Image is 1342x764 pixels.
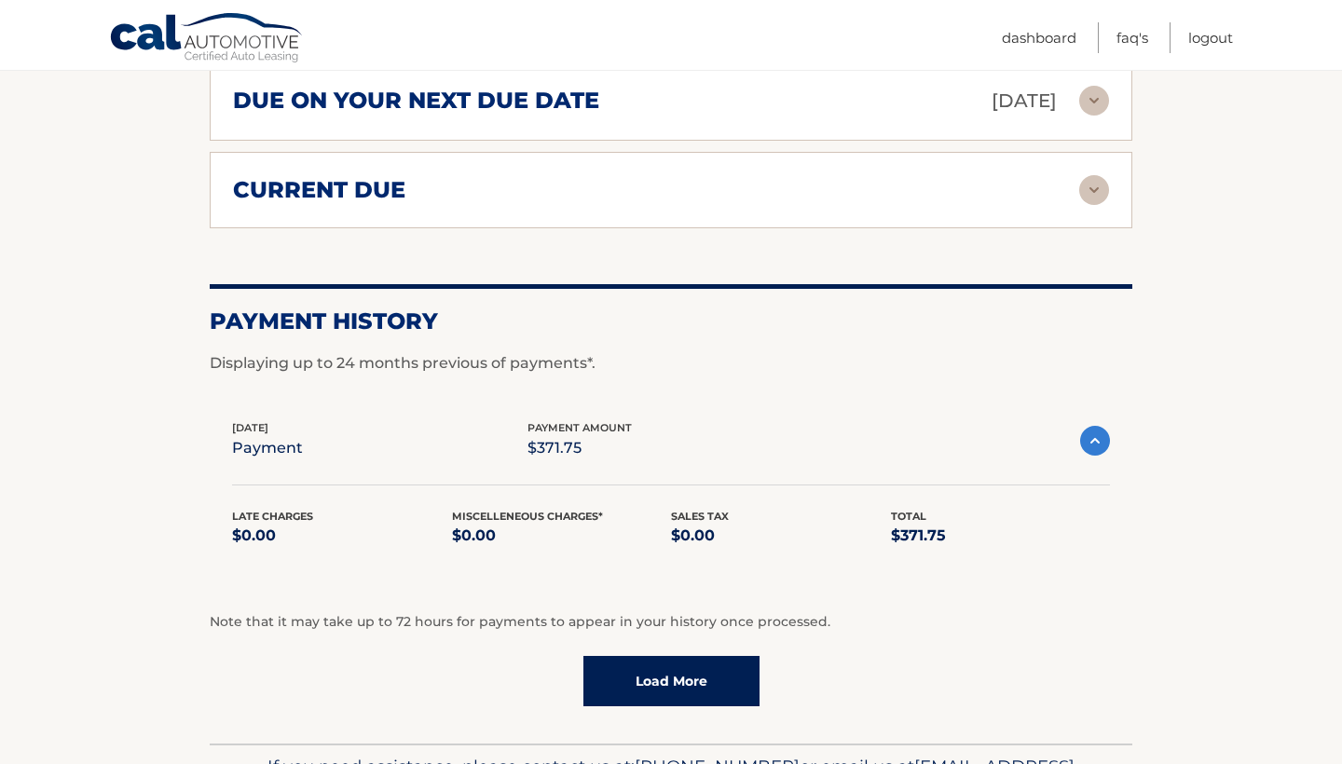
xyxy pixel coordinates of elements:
span: Late Charges [232,510,313,523]
img: accordion-rest.svg [1079,175,1109,205]
p: $0.00 [232,523,452,549]
p: [DATE] [992,85,1057,117]
img: accordion-rest.svg [1079,86,1109,116]
h2: Payment History [210,307,1132,335]
h2: current due [233,176,405,204]
span: [DATE] [232,421,268,434]
img: accordion-active.svg [1080,426,1110,456]
a: FAQ's [1116,22,1148,53]
span: payment amount [527,421,632,434]
span: Total [891,510,926,523]
a: Cal Automotive [109,12,305,66]
p: $371.75 [891,523,1111,549]
span: Sales Tax [671,510,729,523]
p: payment [232,435,303,461]
span: Miscelleneous Charges* [452,510,603,523]
a: Dashboard [1002,22,1076,53]
a: Load More [583,656,760,706]
p: $371.75 [527,435,632,461]
p: Note that it may take up to 72 hours for payments to appear in your history once processed. [210,611,1132,634]
p: Displaying up to 24 months previous of payments*. [210,352,1132,375]
p: $0.00 [452,523,672,549]
p: $0.00 [671,523,891,549]
a: Logout [1188,22,1233,53]
h2: due on your next due date [233,87,599,115]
